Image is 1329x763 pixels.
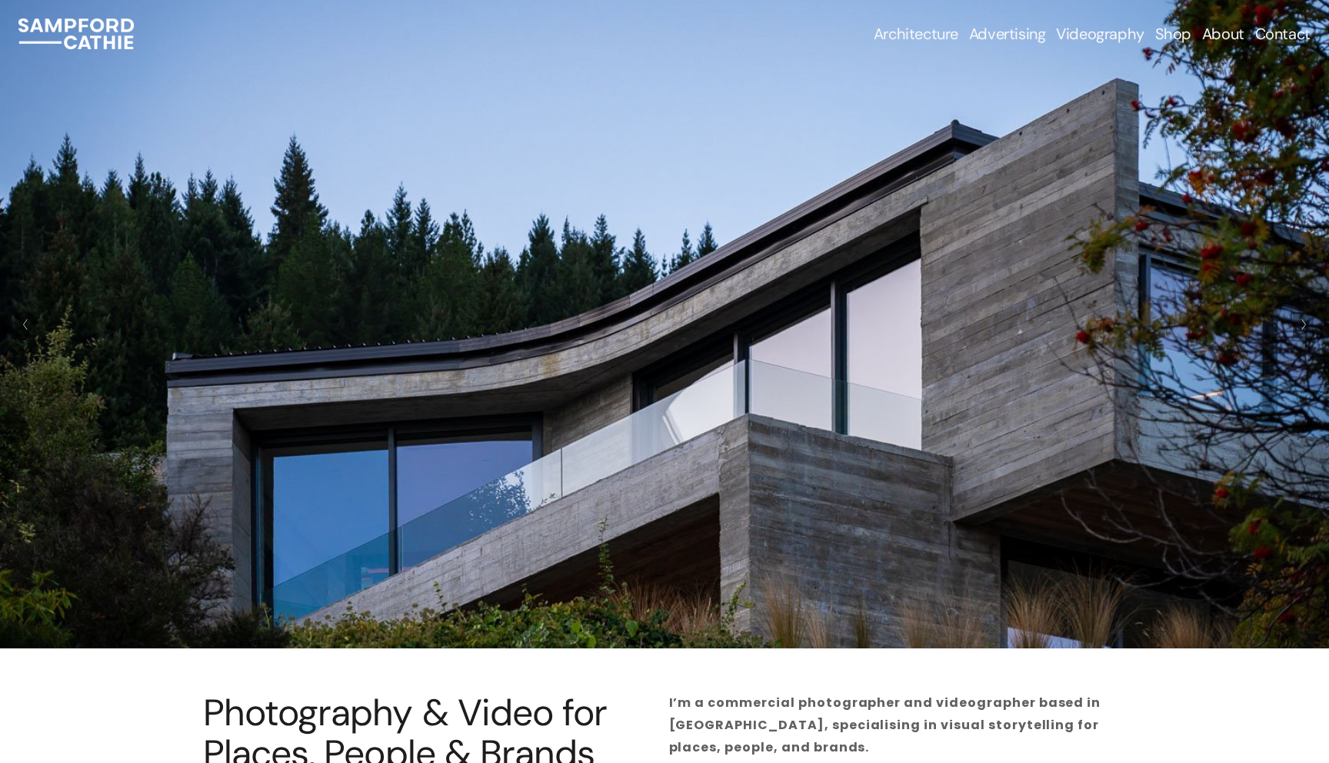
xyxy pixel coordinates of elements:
button: Previous Slide [15,312,36,337]
img: Sampford Cathie Photo + Video [18,18,133,49]
span: Advertising [969,25,1046,43]
a: folder dropdown [969,23,1046,45]
button: Next Slide [1293,312,1314,337]
a: About [1202,23,1244,45]
a: Shop [1155,23,1191,45]
a: Contact [1255,23,1311,45]
strong: I’m a commercial photographer and videographer based in [GEOGRAPHIC_DATA], specialising in visual... [669,694,1104,756]
a: folder dropdown [874,23,958,45]
a: Videography [1056,23,1144,45]
span: Architecture [874,25,958,43]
